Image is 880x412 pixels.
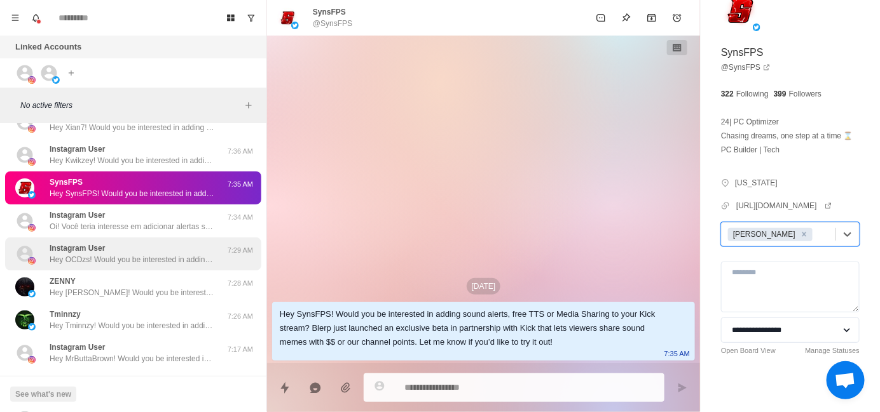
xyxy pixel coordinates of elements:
button: Pin [614,5,639,30]
p: ZENNY [50,276,76,287]
img: picture [28,191,36,199]
p: 7:35 AM [664,347,690,361]
p: SynsFPS [721,45,764,60]
img: picture [291,22,299,29]
p: 399 [774,88,787,100]
p: SynsFPS [50,176,83,188]
img: picture [28,257,36,265]
img: picture [15,310,34,329]
p: Instagram User [50,209,105,221]
img: picture [28,290,36,298]
a: Open chat [827,361,865,399]
p: 7:17 AM [224,344,256,355]
img: picture [52,76,60,84]
p: 7:28 AM [224,278,256,289]
p: 322 [721,88,734,100]
img: picture [28,224,36,232]
button: Archive [639,5,664,30]
p: @SynsFPS [313,18,352,29]
img: picture [28,76,36,84]
p: Instagram User [50,243,105,254]
button: Add reminder [664,5,690,30]
p: 7:26 AM [224,311,256,322]
p: Mezokashi [50,375,88,387]
img: picture [753,23,760,31]
p: Hey OCDzs! Would you be interested in adding sound alerts, free TTS or Media Sharing to your Kick... [50,254,215,265]
p: Hey Kwikzey! Would you be interested in adding sound alerts, free TTS or Media Sharing to your Ki... [50,155,215,166]
p: 24| PC Optimizer Chasing dreams, one step at a time ⌛️ PC Builder | Tech [721,115,853,157]
button: Notifications [25,8,46,28]
p: Instagram User [50,143,105,155]
button: Add account [64,65,79,81]
button: Quick replies [272,375,298,401]
p: Tminnzy [50,309,81,320]
img: picture [28,323,36,331]
a: [URL][DOMAIN_NAME] [736,200,832,211]
p: Hey Xian7! Would you be interested in adding sound alerts, free TTS or Media Sharing to your Kick... [50,122,215,133]
a: @SynsFPS [721,62,771,73]
p: Following [736,88,769,100]
button: Add filters [241,98,256,113]
img: picture [277,8,298,28]
p: 7:36 AM [224,146,256,157]
button: Reply with AI [303,375,328,401]
p: No active filters [20,100,241,111]
a: Open Board View [721,345,776,356]
p: [US_STATE] [735,177,778,189]
p: Hey SynsFPS! Would you be interested in adding sound alerts, free TTS or Media Sharing to your Ki... [50,188,215,199]
p: [DATE] [467,278,501,295]
div: Remove Jayson [797,228,811,241]
p: Linked Accounts [15,41,81,53]
p: Hey [PERSON_NAME]! Would you be interested in adding sound alerts, free TTS or Media Sharing to y... [50,287,215,298]
button: Send message [670,375,695,401]
p: 7:34 AM [224,212,256,223]
img: picture [15,178,34,197]
div: Hey SynsFPS! Would you be interested in adding sound alerts, free TTS or Media Sharing to your Ki... [280,307,667,349]
img: picture [15,277,34,296]
img: picture [28,125,36,133]
button: Add media [333,375,359,401]
img: picture [28,356,36,364]
p: 7:35 AM [224,179,256,190]
button: Show unread conversations [241,8,261,28]
img: picture [28,158,36,166]
p: Oi! Você teria interesse em adicionar alertas sonoros, TTS com IA grátis ou compartilhamento de m... [50,221,215,232]
p: Hey Tminnzy! Would you be interested in adding sound alerts, free TTS or Media Sharing to your Ki... [50,320,215,331]
p: Hey MrButtaBrown! Would you be interested in adding sound alerts, free TTS or Media Sharing to yo... [50,353,215,364]
button: See what's new [10,387,76,402]
div: [PERSON_NAME] [729,228,797,241]
a: Manage Statuses [805,345,860,356]
button: Board View [221,8,241,28]
p: Followers [789,88,822,100]
button: Menu [5,8,25,28]
button: Mark as unread [588,5,614,30]
p: Instagram User [50,342,105,353]
p: SynsFPS [313,6,346,18]
p: 7:29 AM [224,245,256,256]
